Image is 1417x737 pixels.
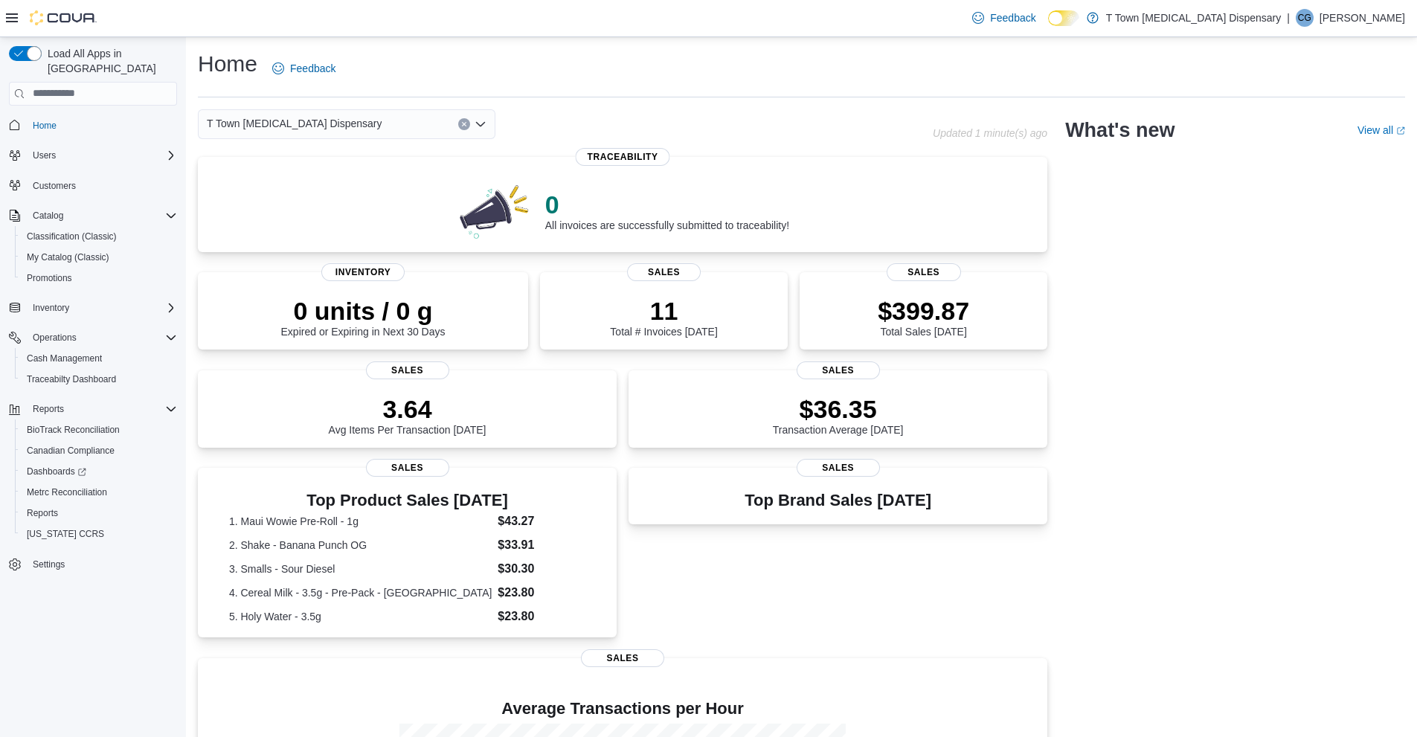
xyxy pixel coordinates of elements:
div: Avg Items Per Transaction [DATE] [329,394,486,436]
button: Inventory [27,299,75,317]
div: Transaction Average [DATE] [773,394,904,436]
button: Classification (Classic) [15,226,183,247]
p: | [1287,9,1290,27]
span: Sales [366,459,449,477]
span: Inventory [27,299,177,317]
span: BioTrack Reconciliation [21,421,177,439]
h2: What's new [1065,118,1175,142]
span: Classification (Classic) [21,228,177,245]
span: Dashboards [21,463,177,480]
button: Operations [3,327,183,348]
dt: 4. Cereal Milk - 3.5g - Pre-Pack - [GEOGRAPHIC_DATA] [229,585,492,600]
span: Catalog [27,207,177,225]
dd: $33.91 [498,536,585,554]
span: Home [33,120,57,132]
span: [US_STATE] CCRS [27,528,104,540]
span: Reports [27,400,177,418]
button: Reports [15,503,183,524]
p: T Town [MEDICAL_DATA] Dispensary [1106,9,1281,27]
p: Updated 1 minute(s) ago [933,127,1047,139]
button: Cash Management [15,348,183,369]
a: Settings [27,556,71,573]
span: Promotions [21,269,177,287]
button: BioTrack Reconciliation [15,419,183,440]
h3: Top Product Sales [DATE] [229,492,585,509]
span: Metrc Reconciliation [27,486,107,498]
span: Traceabilty Dashboard [27,373,116,385]
button: Inventory [3,297,183,318]
button: [US_STATE] CCRS [15,524,183,544]
div: Capri Gibbs [1296,9,1314,27]
h1: Home [198,49,257,79]
button: Clear input [458,118,470,130]
input: Dark Mode [1048,10,1079,26]
span: Sales [797,361,880,379]
p: 0 units / 0 g [281,296,446,326]
span: Users [33,149,56,161]
span: Sales [366,361,449,379]
span: Traceability [576,148,670,166]
div: Total # Invoices [DATE] [610,296,717,338]
img: Cova [30,10,97,25]
button: Users [3,145,183,166]
span: Reports [33,403,64,415]
span: Washington CCRS [21,525,177,543]
p: 11 [610,296,717,326]
span: Promotions [27,272,72,284]
span: Reports [27,507,58,519]
a: Metrc Reconciliation [21,483,113,501]
button: My Catalog (Classic) [15,247,183,268]
span: Classification (Classic) [27,231,117,242]
a: Promotions [21,269,78,287]
a: My Catalog (Classic) [21,248,115,266]
p: 3.64 [329,394,486,424]
span: Canadian Compliance [21,442,177,460]
button: Users [27,147,62,164]
span: Users [27,147,177,164]
a: Dashboards [15,461,183,482]
dd: $23.80 [498,608,585,625]
span: Settings [27,555,177,573]
span: Sales [627,263,701,281]
p: $36.35 [773,394,904,424]
span: Cash Management [27,353,102,364]
span: My Catalog (Classic) [27,251,109,263]
span: Canadian Compliance [27,445,115,457]
a: BioTrack Reconciliation [21,421,126,439]
span: BioTrack Reconciliation [27,424,120,436]
button: Traceabilty Dashboard [15,369,183,390]
dt: 3. Smalls - Sour Diesel [229,561,492,576]
a: Canadian Compliance [21,442,121,460]
span: Feedback [990,10,1035,25]
div: Expired or Expiring in Next 30 Days [281,296,446,338]
button: Reports [3,399,183,419]
span: Home [27,116,177,135]
button: Open list of options [475,118,486,130]
dt: 5. Holy Water - 3.5g [229,609,492,624]
a: Home [27,117,62,135]
p: 0 [545,190,789,219]
span: Sales [797,459,880,477]
span: Reports [21,504,177,522]
span: Inventory [321,263,405,281]
span: Inventory [33,302,69,314]
a: View allExternal link [1357,124,1405,136]
p: $399.87 [878,296,969,326]
h4: Average Transactions per Hour [210,700,1035,718]
span: Feedback [290,61,335,76]
dt: 1. Maui Wowie Pre-Roll - 1g [229,514,492,529]
span: Settings [33,559,65,570]
a: Dashboards [21,463,92,480]
a: Reports [21,504,64,522]
a: Customers [27,177,82,195]
span: Dashboards [27,466,86,477]
button: Reports [27,400,70,418]
dd: $30.30 [498,560,585,578]
span: Cash Management [21,350,177,367]
img: 0 [456,181,533,240]
button: Settings [3,553,183,575]
span: Dark Mode [1048,26,1049,27]
button: Canadian Compliance [15,440,183,461]
button: Catalog [27,207,69,225]
a: Traceabilty Dashboard [21,370,122,388]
